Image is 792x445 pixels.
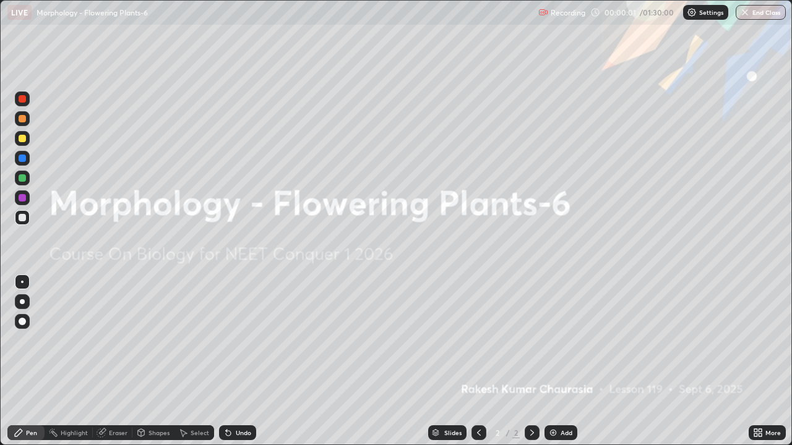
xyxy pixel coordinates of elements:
div: More [765,430,781,436]
div: 2 [491,429,504,436]
div: Select [191,430,209,436]
p: Recording [551,8,585,17]
div: Eraser [109,430,127,436]
img: class-settings-icons [687,7,697,17]
img: end-class-cross [740,7,750,17]
div: Pen [26,430,37,436]
div: Highlight [61,430,88,436]
div: / [506,429,510,436]
button: End Class [736,5,786,20]
div: Slides [444,430,462,436]
p: Morphology - Flowering Plants-6 [37,7,148,17]
div: 2 [512,427,520,438]
img: add-slide-button [548,428,558,438]
p: LIVE [11,7,28,17]
div: Add [561,430,572,436]
p: Settings [699,9,723,15]
div: Undo [236,430,251,436]
img: recording.375f2c34.svg [538,7,548,17]
div: Shapes [148,430,170,436]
